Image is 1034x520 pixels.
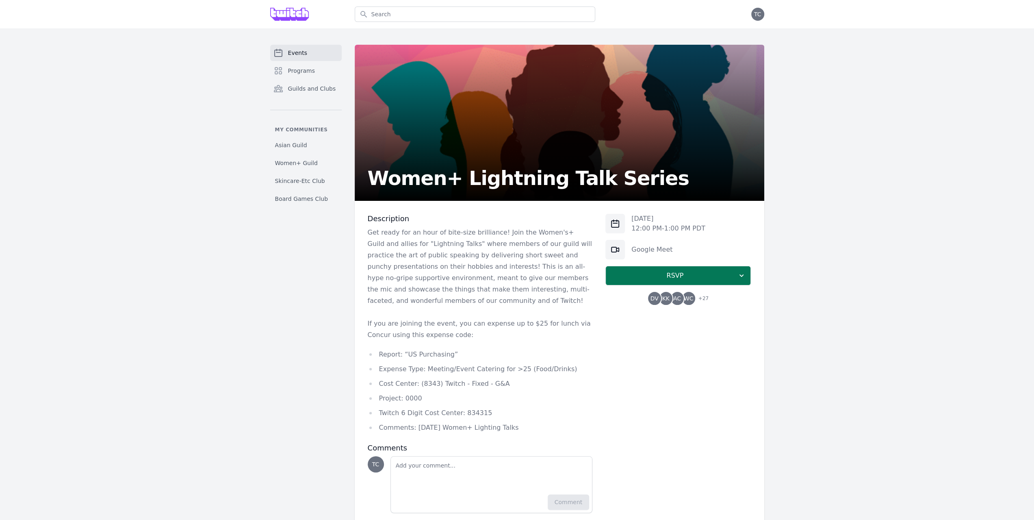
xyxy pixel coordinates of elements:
img: Grove [270,8,309,21]
span: WC [684,296,694,301]
span: Events [288,49,307,57]
li: Cost Center: (8343) Twitch - Fixed - G&A [368,378,593,389]
li: Comments: [DATE] Women+ Lighting Talks [368,422,593,433]
input: Search [355,7,595,22]
span: Programs [288,67,315,75]
h3: Comments [368,443,593,453]
span: Women+ Guild [275,159,318,167]
span: Skincare-Etc Club [275,177,325,185]
button: TC [751,8,764,21]
p: [DATE] [631,214,705,224]
a: Guilds and Clubs [270,81,342,97]
span: AC [673,296,681,301]
p: If you are joining the event, you can expense up to $25 for lunch via Concur using this expense c... [368,318,593,341]
a: Women+ Guild [270,156,342,170]
span: Board Games Club [275,195,328,203]
p: Get ready for an hour of bite-size brilliance! Join the Women's+ Guild and allies for "Lightning ... [368,227,593,307]
span: Asian Guild [275,141,307,149]
a: Events [270,45,342,61]
button: RSVP [605,266,751,285]
a: Board Games Club [270,191,342,206]
p: My communities [270,126,342,133]
button: Comment [548,494,590,510]
li: Report: “US Purchasing” [368,349,593,360]
h2: Women+ Lightning Talk Series [368,168,689,188]
li: Project: 0000 [368,393,593,404]
span: + 27 [694,294,709,305]
a: Google Meet [631,246,672,253]
li: Twitch 6 Digit Cost Center: 834315 [368,407,593,419]
span: DV [650,296,659,301]
span: Guilds and Clubs [288,85,336,93]
a: Asian Guild [270,138,342,152]
span: TC [372,461,379,467]
h3: Description [368,214,593,224]
span: KK [662,296,669,301]
p: 12:00 PM - 1:00 PM PDT [631,224,705,233]
span: RSVP [612,271,737,281]
li: Expense Type: Meeting/Event Catering for >25 (Food/Drinks) [368,363,593,375]
a: Programs [270,63,342,79]
span: TC [754,11,761,17]
nav: Sidebar [270,45,342,206]
a: Skincare-Etc Club [270,174,342,188]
